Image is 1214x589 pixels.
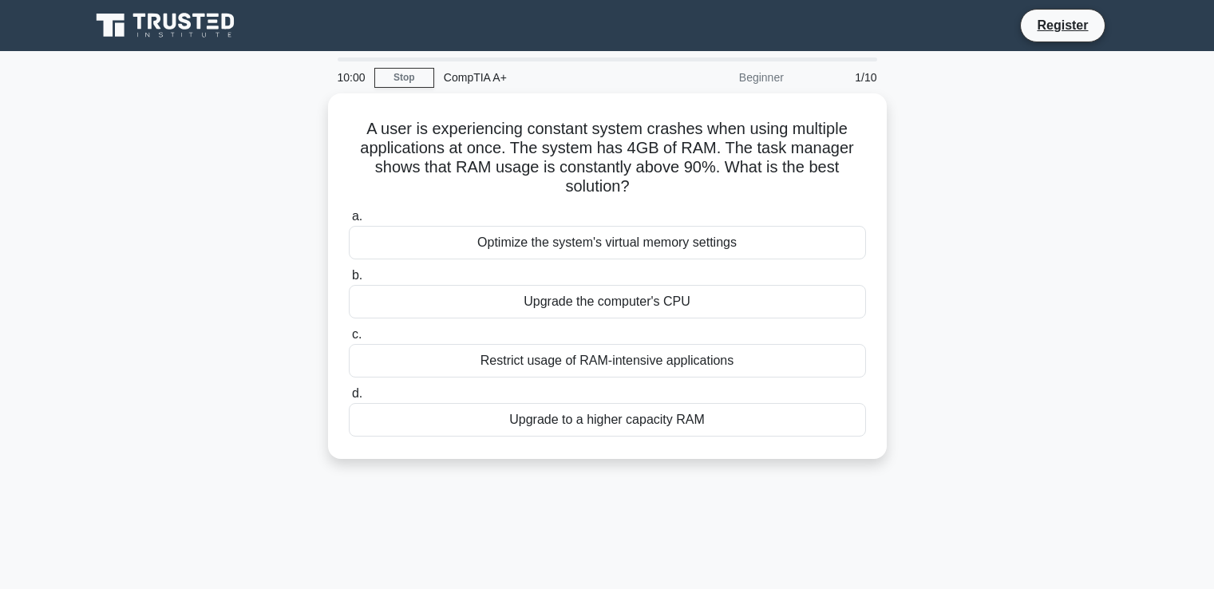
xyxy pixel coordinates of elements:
h5: A user is experiencing constant system crashes when using multiple applications at once. The syst... [347,119,868,197]
div: Upgrade to a higher capacity RAM [349,403,866,437]
span: a. [352,209,362,223]
div: Beginner [654,61,793,93]
div: Optimize the system's virtual memory settings [349,226,866,259]
span: c. [352,327,362,341]
a: Register [1027,15,1097,35]
div: CompTIA A+ [434,61,654,93]
div: 1/10 [793,61,887,93]
a: Stop [374,68,434,88]
div: Upgrade the computer's CPU [349,285,866,318]
div: 10:00 [328,61,374,93]
div: Restrict usage of RAM-intensive applications [349,344,866,378]
span: b. [352,268,362,282]
span: d. [352,386,362,400]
